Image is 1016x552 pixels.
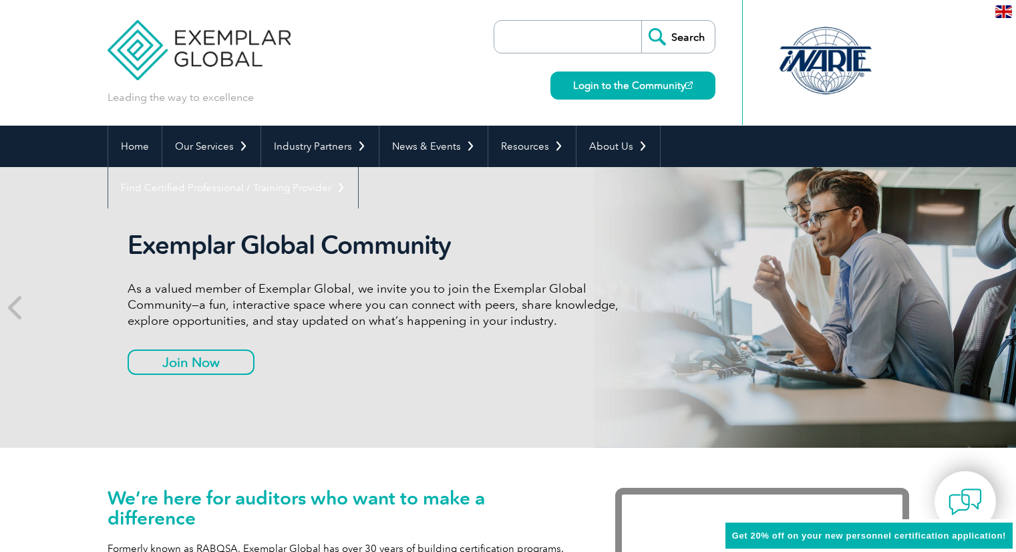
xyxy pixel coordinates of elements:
[379,126,488,167] a: News & Events
[108,126,162,167] a: Home
[995,5,1012,18] img: en
[128,230,629,261] h2: Exemplar Global Community
[641,21,715,53] input: Search
[576,126,660,167] a: About Us
[128,350,255,375] a: Join Now
[685,82,693,89] img: open_square.png
[488,126,576,167] a: Resources
[949,485,982,519] img: contact-chat.png
[108,488,575,528] h1: We’re here for auditors who want to make a difference
[162,126,261,167] a: Our Services
[550,72,715,100] a: Login to the Community
[108,90,254,105] p: Leading the way to excellence
[128,281,629,329] p: As a valued member of Exemplar Global, we invite you to join the Exemplar Global Community—a fun,...
[261,126,379,167] a: Industry Partners
[108,167,358,209] a: Find Certified Professional / Training Provider
[732,531,1006,541] span: Get 20% off on your new personnel certification application!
